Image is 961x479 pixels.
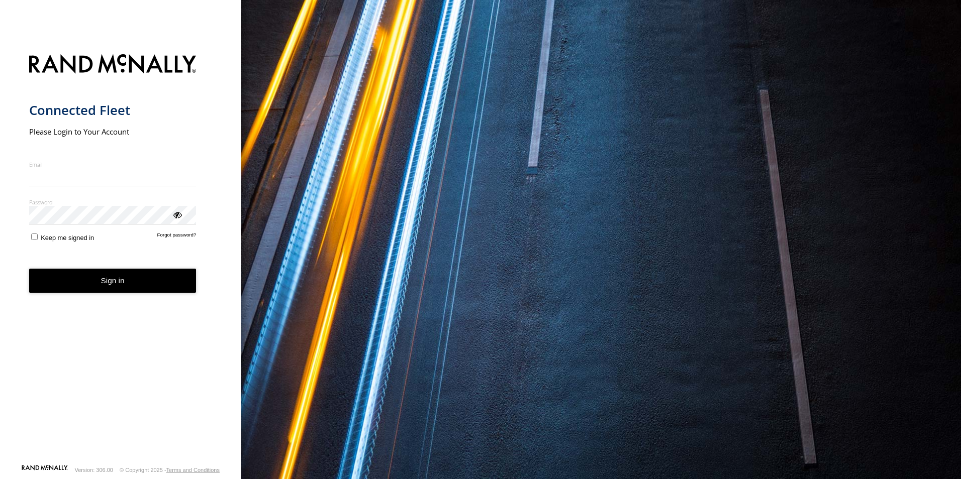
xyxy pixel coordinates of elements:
[41,234,94,242] span: Keep me signed in
[29,269,197,293] button: Sign in
[120,467,220,473] div: © Copyright 2025 -
[75,467,113,473] div: Version: 306.00
[157,232,197,242] a: Forgot password?
[29,102,197,118] h1: Connected Fleet
[172,209,182,219] div: ViewPassword
[29,198,197,206] label: Password
[31,233,38,240] input: Keep me signed in
[29,48,213,464] form: main
[29,161,197,168] label: Email
[29,52,197,78] img: Rand McNally
[166,467,220,473] a: Terms and Conditions
[29,127,197,137] h2: Please Login to Your Account
[22,465,68,475] a: Visit our Website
